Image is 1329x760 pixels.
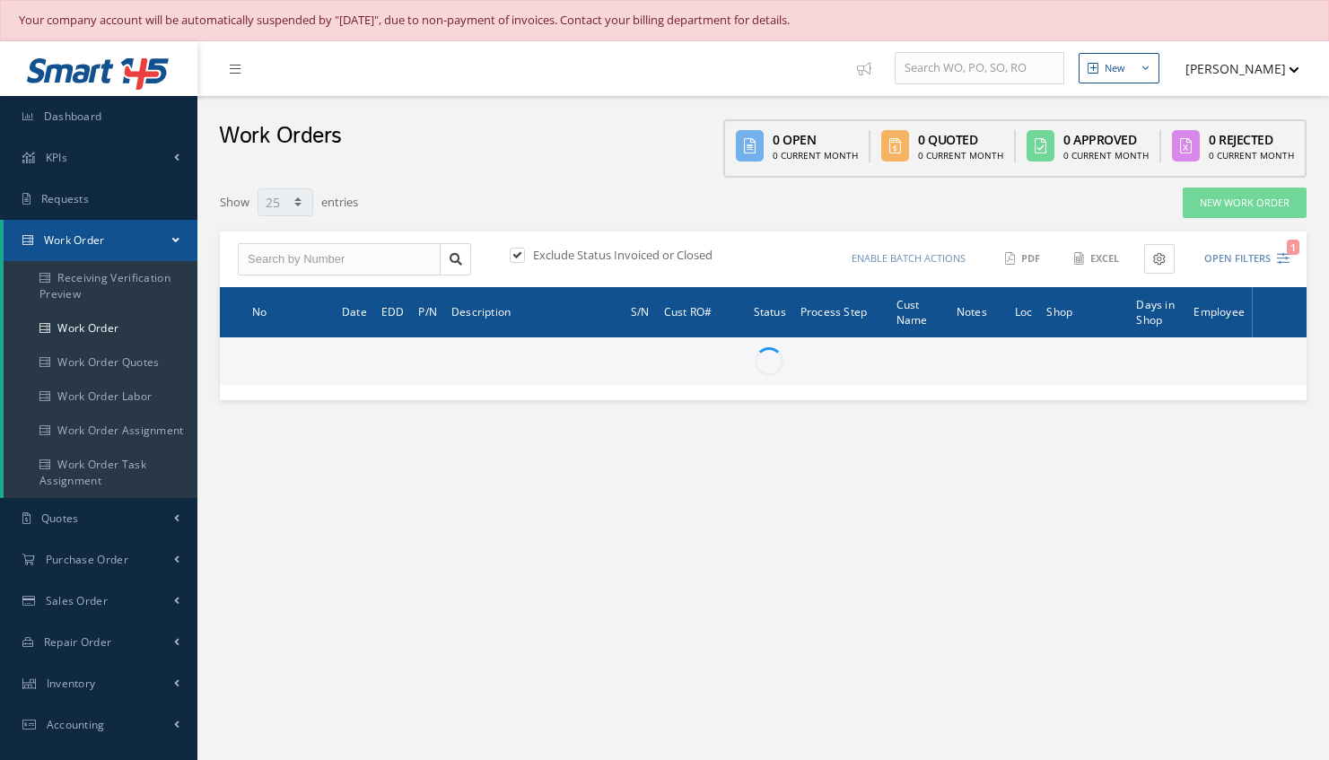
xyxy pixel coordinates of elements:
[1046,302,1072,319] span: Shop
[451,302,511,319] span: Description
[773,149,858,162] div: 0 Current Month
[1287,240,1299,255] span: 1
[800,302,867,319] span: Process Step
[1105,61,1125,76] div: New
[418,302,437,319] span: P/N
[220,187,249,212] label: Show
[19,12,1310,30] div: Your company account will be automatically suspended by "[DATE]", due to non-payment of invoices....
[1063,149,1149,162] div: 0 Current Month
[1188,244,1290,274] button: Open Filters1
[664,302,713,319] span: Cust RO#
[41,511,79,526] span: Quotes
[848,41,895,96] a: Show Tips
[46,552,128,567] span: Purchase Order
[506,247,763,267] div: Exclude Status Invoiced or Closed
[219,123,342,150] h2: Work Orders
[1065,243,1131,275] button: Excel
[252,302,267,319] span: No
[918,149,1003,162] div: 0 Current Month
[957,302,987,319] span: Notes
[342,302,367,319] span: Date
[238,243,441,275] input: Search by Number
[1193,302,1245,319] span: Employee
[47,717,105,732] span: Accounting
[4,345,197,380] a: Work Order Quotes
[754,302,786,319] span: Status
[773,130,858,149] div: 0 Open
[996,243,1052,275] button: PDF
[1136,295,1174,328] span: Days in Shop
[47,676,96,691] span: Inventory
[4,414,197,448] a: Work Order Assignment
[918,130,1003,149] div: 0 Quoted
[631,302,650,319] span: S/N
[1183,188,1307,219] a: New Work Order
[44,634,112,650] span: Repair Order
[1168,51,1299,86] button: [PERSON_NAME]
[44,109,102,124] span: Dashboard
[1209,130,1294,149] div: 0 Rejected
[321,187,358,212] label: entries
[46,150,67,165] span: KPIs
[4,311,197,345] a: Work Order
[835,243,983,275] button: Enable batch actions
[1079,53,1159,84] button: New
[4,261,197,311] a: Receiving Verification Preview
[4,448,197,498] a: Work Order Task Assignment
[1063,130,1149,149] div: 0 Approved
[4,220,197,261] a: Work Order
[1209,149,1294,162] div: 0 Current Month
[41,191,89,206] span: Requests
[4,380,197,414] a: Work Order Labor
[44,232,105,248] span: Work Order
[381,302,405,319] span: EDD
[529,247,713,263] label: Exclude Status Invoiced or Closed
[1015,302,1033,319] span: Loc
[895,52,1064,84] input: Search WO, PO, SO, RO
[896,295,928,328] span: Cust Name
[46,593,108,608] span: Sales Order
